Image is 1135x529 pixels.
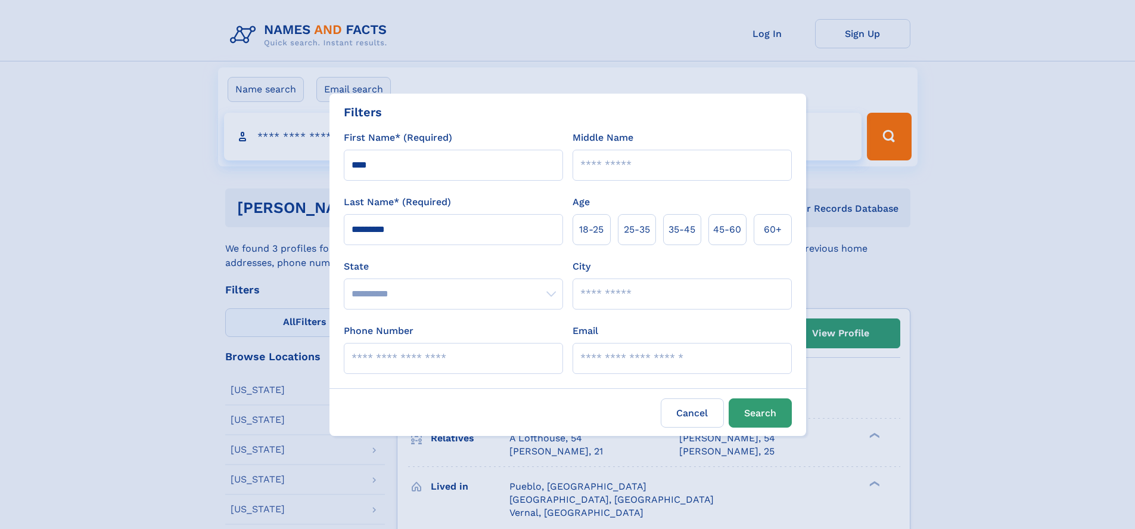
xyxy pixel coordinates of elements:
label: State [344,259,563,274]
span: 35‑45 [668,222,695,237]
div: Filters [344,103,382,121]
label: City [573,259,590,274]
span: 25‑35 [624,222,650,237]
span: 18‑25 [579,222,604,237]
label: Phone Number [344,324,413,338]
label: Middle Name [573,131,633,145]
span: 60+ [764,222,782,237]
label: Cancel [661,398,724,428]
button: Search [729,398,792,428]
label: Last Name* (Required) [344,195,451,209]
label: Email [573,324,598,338]
span: 45‑60 [713,222,741,237]
label: First Name* (Required) [344,131,452,145]
label: Age [573,195,590,209]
